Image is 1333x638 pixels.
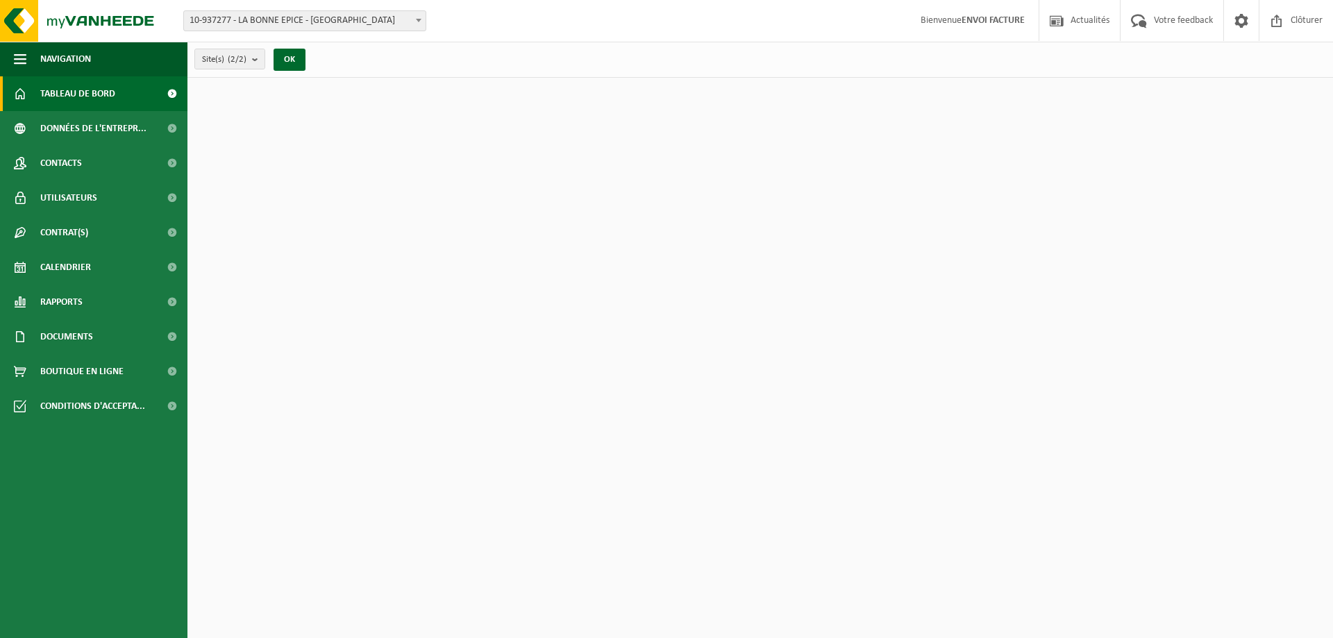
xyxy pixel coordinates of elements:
[40,215,88,250] span: Contrat(s)
[40,285,83,319] span: Rapports
[194,49,265,69] button: Site(s)(2/2)
[40,146,82,181] span: Contacts
[40,389,145,423] span: Conditions d'accepta...
[962,15,1025,26] strong: ENVOI FACTURE
[202,49,246,70] span: Site(s)
[183,10,426,31] span: 10-937277 - LA BONNE EPICE - MAUBEUGE
[40,354,124,389] span: Boutique en ligne
[40,111,146,146] span: Données de l'entrepr...
[40,76,115,111] span: Tableau de bord
[40,319,93,354] span: Documents
[40,250,91,285] span: Calendrier
[40,181,97,215] span: Utilisateurs
[40,42,91,76] span: Navigation
[228,55,246,64] count: (2/2)
[274,49,305,71] button: OK
[184,11,426,31] span: 10-937277 - LA BONNE EPICE - MAUBEUGE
